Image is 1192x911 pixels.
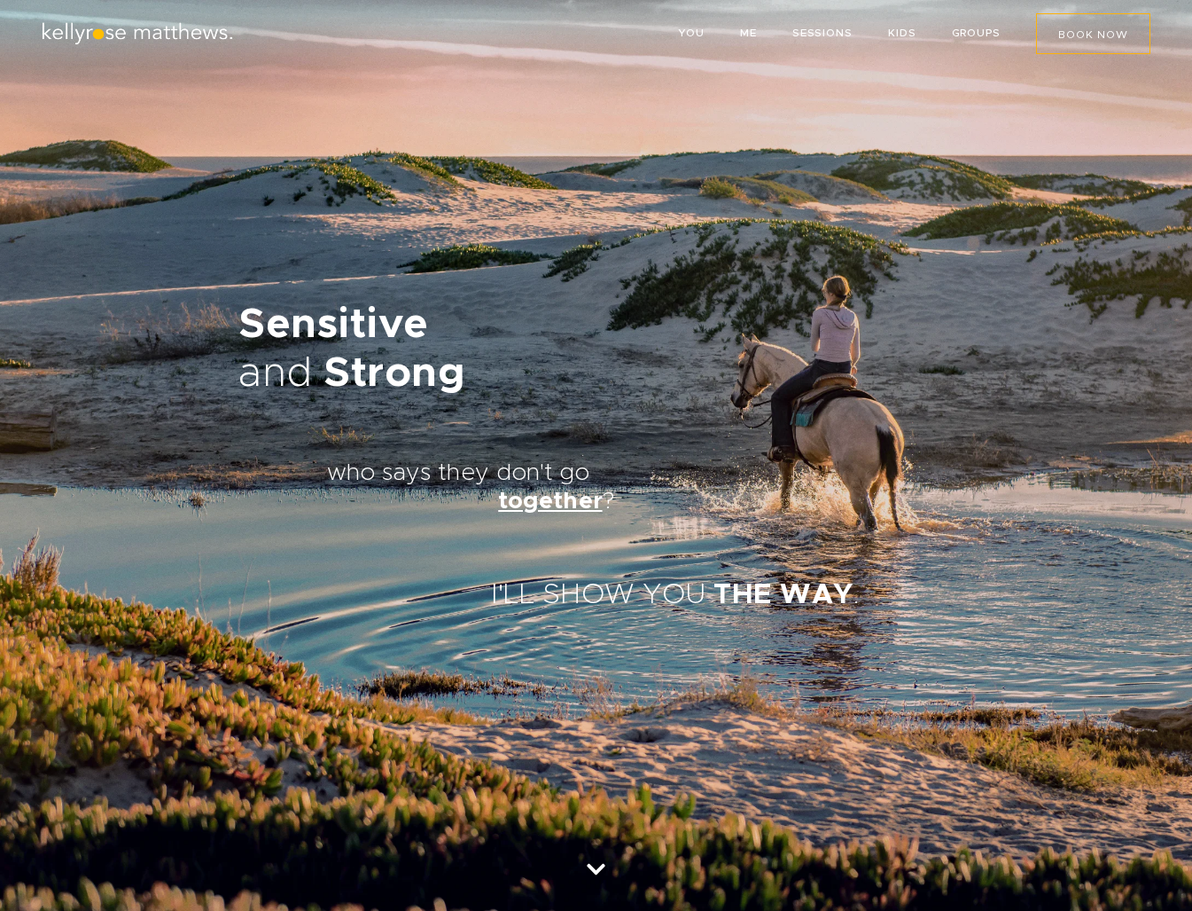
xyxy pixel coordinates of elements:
span: THE WAY [713,581,853,609]
span: Sensitive [238,304,429,346]
span: and [238,353,313,395]
span: . [853,581,860,609]
a: SESSIONS [792,27,853,38]
a: ME [740,27,757,38]
span: ? [603,490,614,514]
span: who says they don't go [327,461,589,485]
span: I'LL SHOW YOU [491,581,706,609]
span: Strong [323,353,465,395]
img: Kellyrose Matthews logo [40,22,235,46]
a: BOOK NOW [1036,13,1150,54]
a: GROUPS [952,27,1001,38]
a: Kellyrose Matthews logo [40,32,235,49]
a: YOU [678,27,705,38]
a: KIDS [888,27,916,38]
u: together [498,490,602,514]
span: BOOK NOW [1058,29,1128,40]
